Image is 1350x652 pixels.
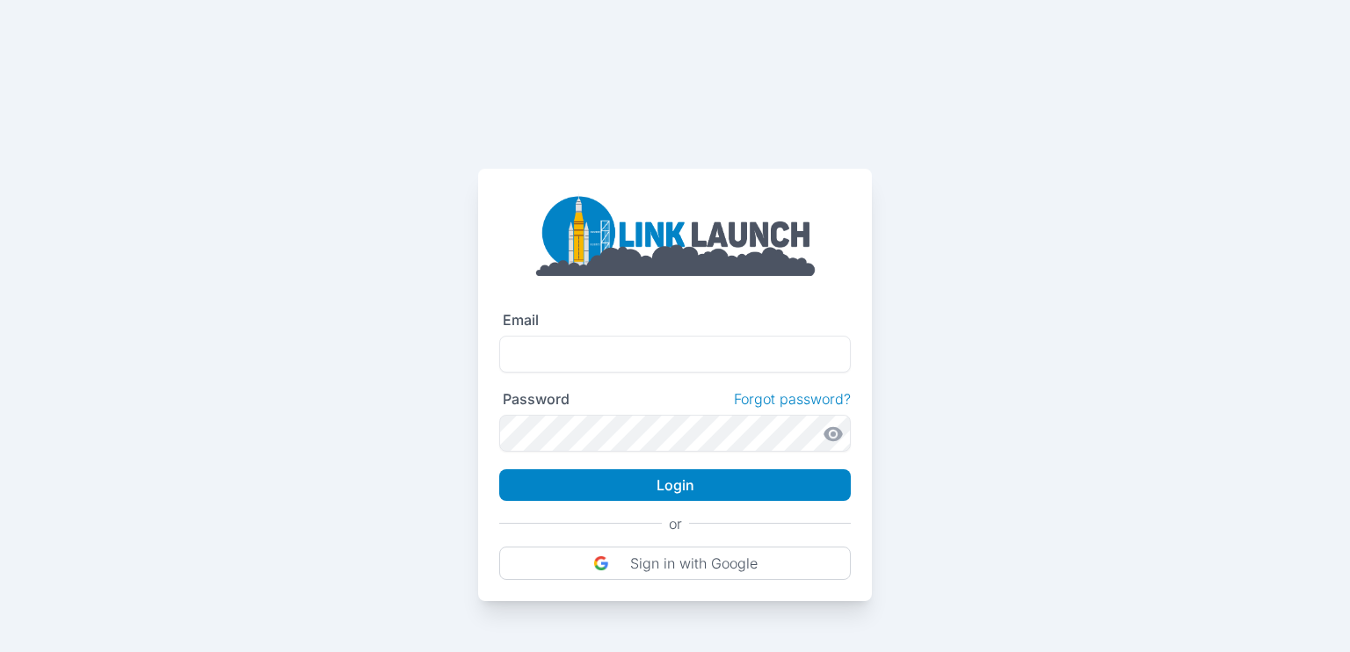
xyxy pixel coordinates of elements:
[503,390,570,408] label: Password
[669,515,682,532] p: or
[503,311,539,329] label: Email
[534,190,816,276] img: linklaunch_big.2e5cdd30.png
[630,554,758,572] p: Sign in with Google
[734,390,851,408] a: Forgot password?
[593,555,609,571] img: DIz4rYaBO0VM93JpwbwaJtqNfEsbwZFgEL50VtgcJLBV6wK9aKtfd+cEkvuBfcC37k9h8VGR+csPdltgAAAABJRU5ErkJggg==
[499,547,851,580] button: Sign in with Google
[499,469,851,501] button: Login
